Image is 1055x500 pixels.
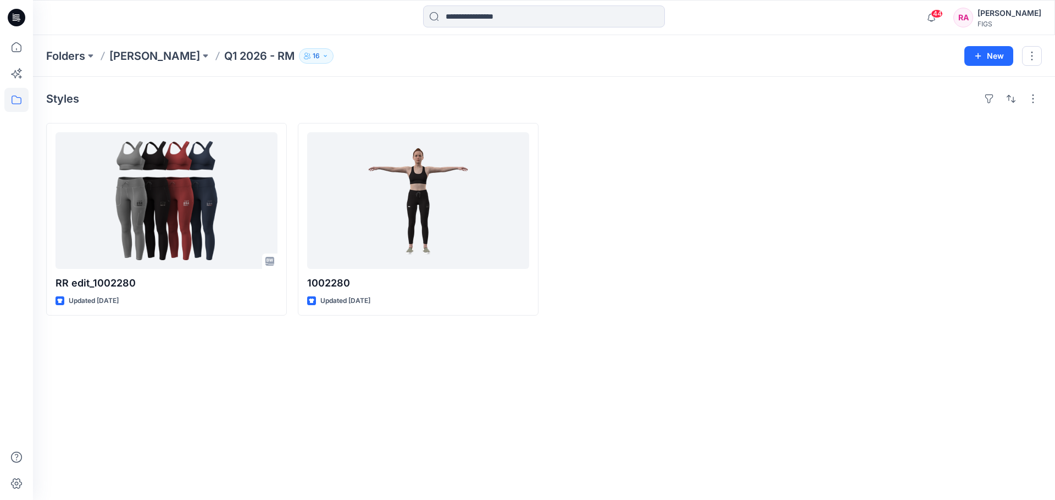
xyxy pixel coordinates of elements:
[978,20,1041,28] div: FIGS
[224,48,295,64] p: Q1 2026 - RM
[69,295,119,307] p: Updated [DATE]
[313,50,320,62] p: 16
[55,276,277,291] p: RR edit_1002280
[299,48,334,64] button: 16
[320,295,370,307] p: Updated [DATE]
[978,7,1041,20] div: [PERSON_NAME]
[55,132,277,269] a: RR edit_1002280
[953,8,973,27] div: RA
[46,92,79,105] h4: Styles
[307,276,529,291] p: 1002280
[109,48,200,64] a: [PERSON_NAME]
[46,48,85,64] a: Folders
[931,9,943,18] span: 44
[964,46,1013,66] button: New
[307,132,529,269] a: 1002280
